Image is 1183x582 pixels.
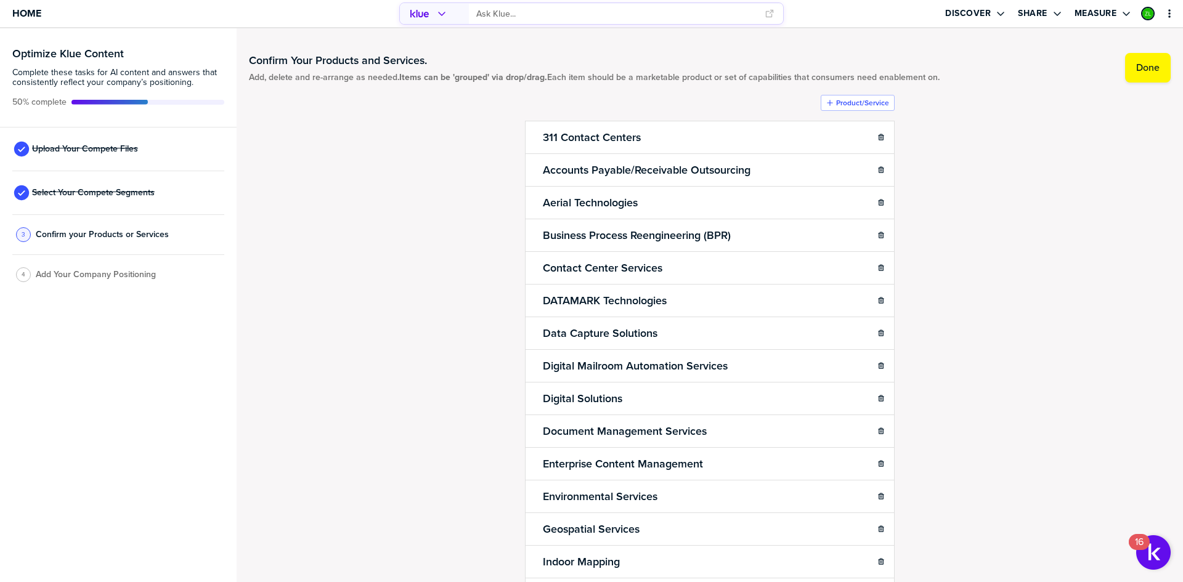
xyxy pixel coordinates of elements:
[12,48,224,59] h3: Optimize Klue Content
[32,144,138,154] span: Upload Your Compete Files
[1075,8,1117,19] label: Measure
[1141,7,1155,20] div: Zev L.
[525,121,895,154] li: 311 Contact Centers
[12,8,41,18] span: Home
[476,4,757,24] input: Ask Klue...
[540,161,753,179] h2: Accounts Payable/Receivable Outsourcing
[525,284,895,317] li: DATAMARK Technologies
[1140,6,1156,22] a: Edit Profile
[540,455,705,472] h2: Enterprise Content Management
[36,270,156,280] span: Add Your Company Positioning
[22,230,25,239] span: 3
[12,68,224,87] span: Complete these tasks for AI content and answers that consistently reflect your company’s position...
[525,186,895,219] li: Aerial Technologies
[1018,8,1047,19] label: Share
[821,95,895,111] button: Product/Service
[540,227,733,244] h2: Business Process Reengineering (BPR)
[32,188,155,198] span: Select Your Compete Segments
[540,129,643,146] h2: 311 Contact Centers
[399,71,547,84] strong: Items can be 'grouped' via drop/drag.
[1136,62,1160,74] label: Done
[22,270,25,279] span: 4
[1142,8,1153,19] img: 68efa1eb0dd1966221c28eaef6eec194-sml.png
[249,53,940,68] h1: Confirm Your Products and Services.
[525,512,895,546] li: Geospatial Services
[525,414,895,448] li: Document Management Services
[525,382,895,415] li: Digital Solutions
[540,553,622,570] h2: Indoor Mapping
[525,349,895,382] li: Digital Mailroom Automation Services
[945,8,991,19] label: Discover
[1135,542,1144,558] div: 16
[540,259,665,277] h2: Contact Center Services
[525,251,895,285] li: Contact Center Services
[1125,53,1171,83] button: Done
[36,230,169,240] span: Confirm your Products or Services
[525,545,895,578] li: Indoor Mapping
[525,480,895,513] li: Environmental Services
[540,488,660,505] h2: Environmental Services
[540,194,640,211] h2: Aerial Technologies
[540,422,709,440] h2: Document Management Services
[540,325,660,342] h2: Data Capture Solutions
[525,447,895,480] li: Enterprise Content Management
[540,390,625,407] h2: Digital Solutions
[525,317,895,350] li: Data Capture Solutions
[249,73,940,83] span: Add, delete and re-arrange as needed. Each item should be a marketable product or set of capabili...
[540,520,642,538] h2: Geospatial Services
[540,292,669,309] h2: DATAMARK Technologies
[525,153,895,187] li: Accounts Payable/Receivable Outsourcing
[1136,535,1171,570] button: Open Resource Center, 16 new notifications
[12,97,67,107] span: Active
[525,219,895,252] li: Business Process Reengineering (BPR)
[540,357,730,374] h2: Digital Mailroom Automation Services
[836,98,889,108] label: Product/Service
